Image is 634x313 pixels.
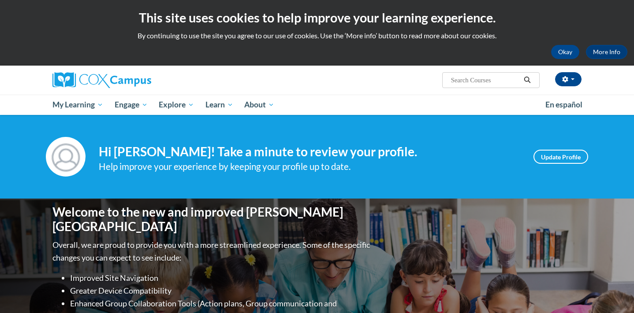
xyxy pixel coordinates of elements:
[599,278,627,306] iframe: Button to launch messaging window
[7,31,627,41] p: By continuing to use the site you agree to our use of cookies. Use the ‘More info’ button to read...
[7,9,627,26] h2: This site uses cookies to help improve your learning experience.
[115,99,148,110] span: Engage
[205,99,233,110] span: Learn
[47,95,109,115] a: My Learning
[200,95,239,115] a: Learn
[586,45,627,59] a: More Info
[159,99,194,110] span: Explore
[70,272,372,284] li: Improved Site Navigation
[533,150,588,164] a: Update Profile
[99,159,520,174] div: Help improve your experience by keeping your profile up to date.
[244,99,274,110] span: About
[52,72,151,88] img: Cox Campus
[39,95,595,115] div: Main menu
[555,72,582,86] button: Account Settings
[239,95,280,115] a: About
[99,144,520,159] h4: Hi [PERSON_NAME]! Take a minute to review your profile.
[551,45,579,59] button: Okay
[52,72,220,88] a: Cox Campus
[545,100,582,109] span: En español
[540,96,588,114] a: En español
[52,239,372,264] p: Overall, we are proud to provide you with a more streamlined experience. Some of the specific cha...
[52,99,103,110] span: My Learning
[450,75,521,85] input: Search Courses
[109,95,153,115] a: Engage
[153,95,200,115] a: Explore
[52,205,372,234] h1: Welcome to the new and improved [PERSON_NAME][GEOGRAPHIC_DATA]
[46,137,86,177] img: Profile Image
[70,284,372,297] li: Greater Device Compatibility
[521,75,534,85] button: Search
